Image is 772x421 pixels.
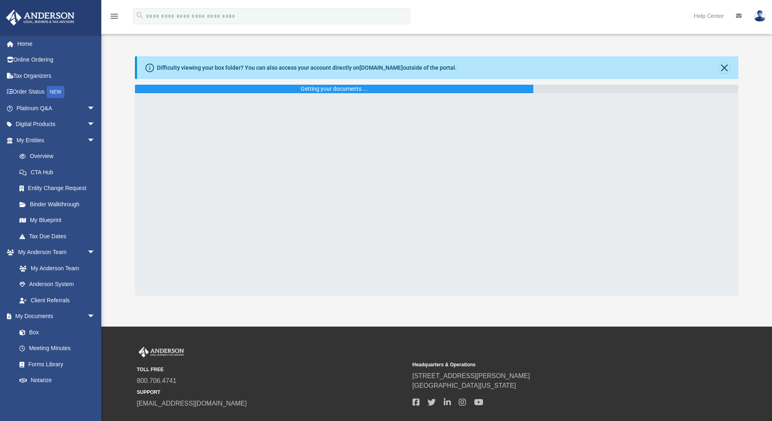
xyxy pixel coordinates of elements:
[87,116,103,133] span: arrow_drop_down
[87,100,103,117] span: arrow_drop_down
[135,11,144,20] i: search
[137,377,177,384] a: 800.706.4741
[6,308,103,325] a: My Documentsarrow_drop_down
[719,62,730,73] button: Close
[413,372,530,379] a: [STREET_ADDRESS][PERSON_NAME]
[11,196,107,212] a: Binder Walkthrough
[157,64,457,72] div: Difficulty viewing your box folder? You can also access your account directly on outside of the p...
[11,212,103,229] a: My Blueprint
[11,356,99,372] a: Forms Library
[6,388,103,404] a: Online Learningarrow_drop_down
[413,361,682,368] small: Headquarters & Operations
[137,347,186,357] img: Anderson Advisors Platinum Portal
[6,36,107,52] a: Home
[11,292,103,308] a: Client Referrals
[11,180,107,197] a: Entity Change Request
[11,148,107,165] a: Overview
[6,116,107,132] a: Digital Productsarrow_drop_down
[6,132,107,148] a: My Entitiesarrow_drop_down
[6,68,107,84] a: Tax Organizers
[87,132,103,149] span: arrow_drop_down
[6,52,107,68] a: Online Ordering
[11,276,103,293] a: Anderson System
[11,228,107,244] a: Tax Due Dates
[137,400,247,407] a: [EMAIL_ADDRESS][DOMAIN_NAME]
[6,84,107,100] a: Order StatusNEW
[87,244,103,261] span: arrow_drop_down
[87,388,103,405] span: arrow_drop_down
[4,10,77,26] img: Anderson Advisors Platinum Portal
[137,389,407,396] small: SUPPORT
[6,244,103,261] a: My Anderson Teamarrow_drop_down
[359,64,403,71] a: [DOMAIN_NAME]
[301,85,368,93] div: Getting your documents ...
[11,260,99,276] a: My Anderson Team
[11,164,107,180] a: CTA Hub
[11,324,99,340] a: Box
[6,100,107,116] a: Platinum Q&Aarrow_drop_down
[11,340,103,357] a: Meeting Minutes
[137,366,407,373] small: TOLL FREE
[47,86,64,98] div: NEW
[109,15,119,21] a: menu
[754,10,766,22] img: User Pic
[413,382,516,389] a: [GEOGRAPHIC_DATA][US_STATE]
[109,11,119,21] i: menu
[11,372,103,389] a: Notarize
[87,308,103,325] span: arrow_drop_down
